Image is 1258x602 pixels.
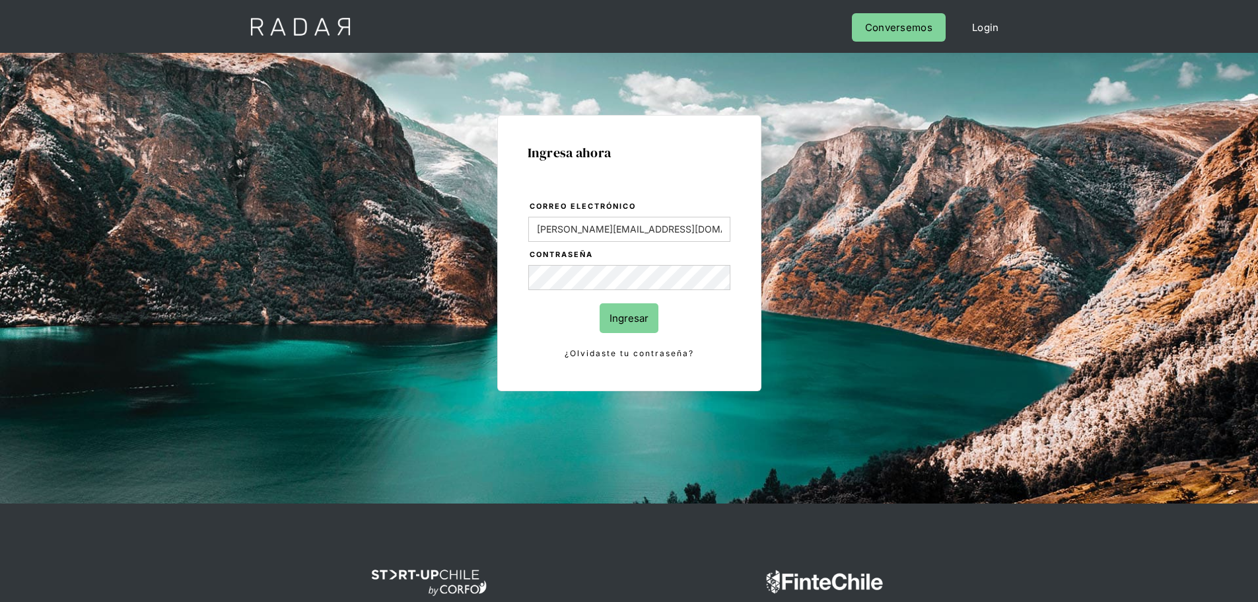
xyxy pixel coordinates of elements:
input: bruce@wayne.com [528,217,730,242]
label: Contraseña [530,248,730,262]
h1: Ingresa ahora [528,145,731,160]
input: Ingresar [600,303,658,333]
label: Correo electrónico [530,200,730,213]
form: Login Form [528,200,731,361]
a: Conversemos [852,13,946,42]
a: Login [959,13,1012,42]
a: ¿Olvidaste tu contraseña? [528,346,730,361]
